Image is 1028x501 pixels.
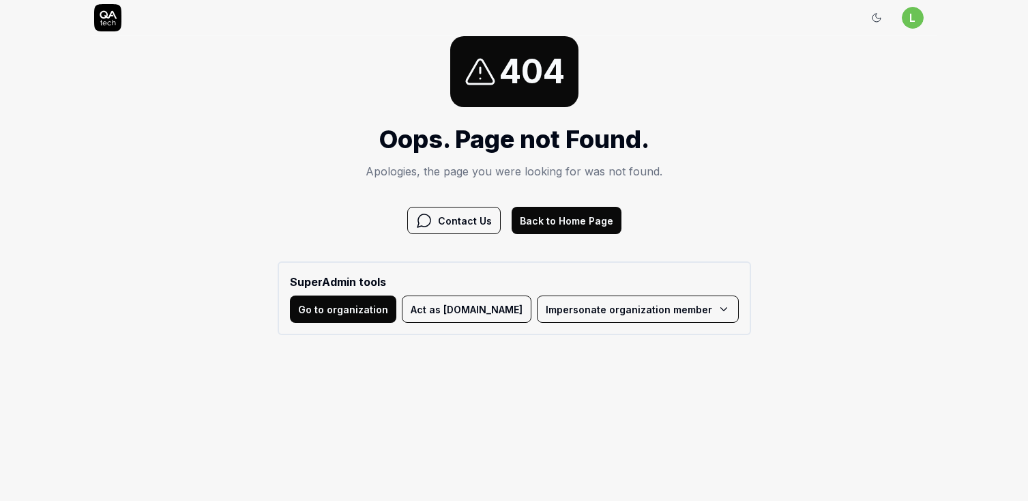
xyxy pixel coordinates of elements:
[402,296,531,323] button: Act as [DOMAIN_NAME]
[902,7,924,29] button: l
[290,274,739,290] b: SuperAdmin tools
[499,47,565,96] span: 404
[407,207,501,234] button: Contact Us
[512,207,621,234] button: Back to Home Page
[537,296,739,323] button: Impersonate organization member
[278,163,751,180] p: Apologies, the page you were looking for was not found.
[278,121,751,158] h1: Oops. Page not Found.
[290,296,396,323] button: Go to organization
